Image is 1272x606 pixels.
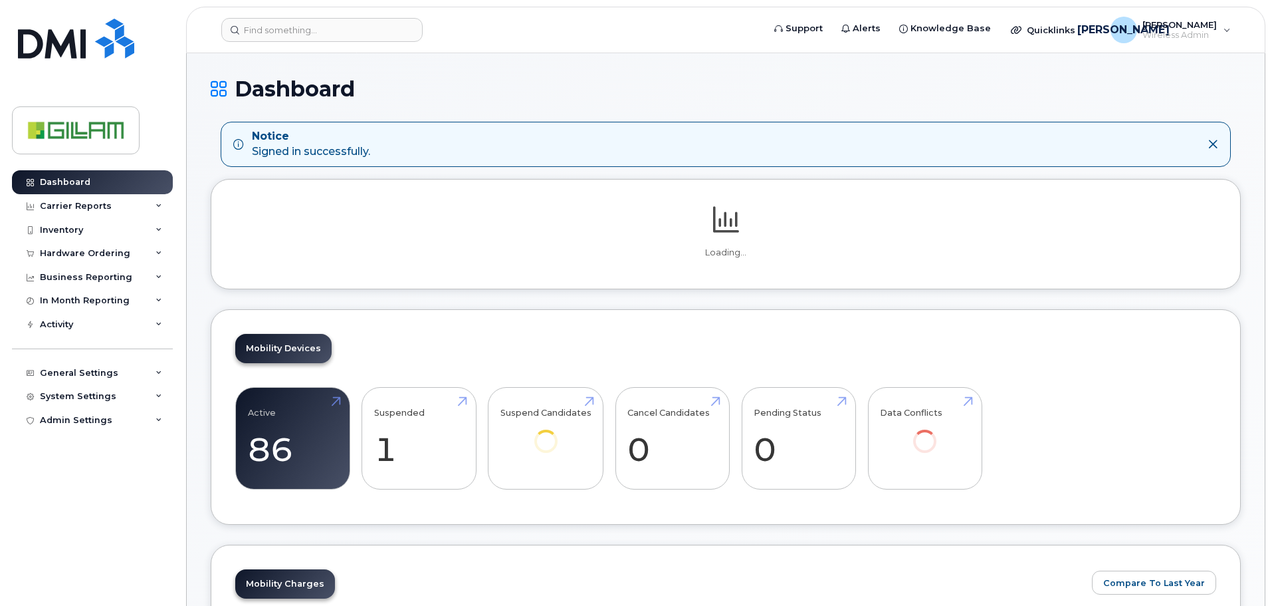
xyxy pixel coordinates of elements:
[880,394,970,471] a: Data Conflicts
[1103,577,1205,589] span: Compare To Last Year
[252,129,370,144] strong: Notice
[235,569,335,599] a: Mobility Charges
[235,334,332,363] a: Mobility Devices
[235,247,1216,259] p: Loading...
[1092,571,1216,595] button: Compare To Last Year
[211,77,1241,100] h1: Dashboard
[374,394,464,482] a: Suspended 1
[252,129,370,160] div: Signed in successfully.
[754,394,843,482] a: Pending Status 0
[627,394,717,482] a: Cancel Candidates 0
[248,394,338,482] a: Active 86
[500,394,591,471] a: Suspend Candidates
